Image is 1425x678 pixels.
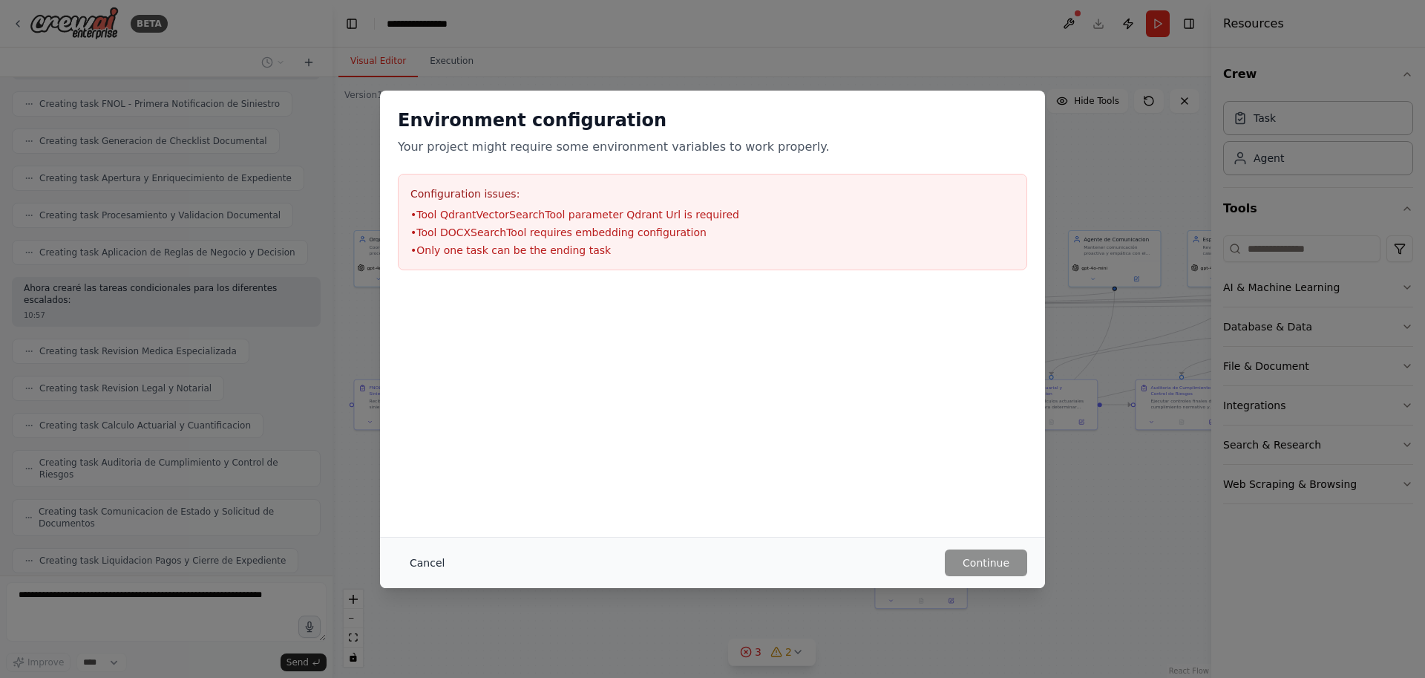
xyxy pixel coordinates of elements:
h2: Environment configuration [398,108,1027,132]
button: Cancel [398,550,456,576]
button: Continue [945,550,1027,576]
p: Your project might require some environment variables to work properly. [398,138,1027,156]
h3: Configuration issues: [410,186,1015,201]
li: • Tool QdrantVectorSearchTool parameter Qdrant Url is required [410,207,1015,222]
li: • Only one task can be the ending task [410,243,1015,258]
li: • Tool DOCXSearchTool requires embedding configuration [410,225,1015,240]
